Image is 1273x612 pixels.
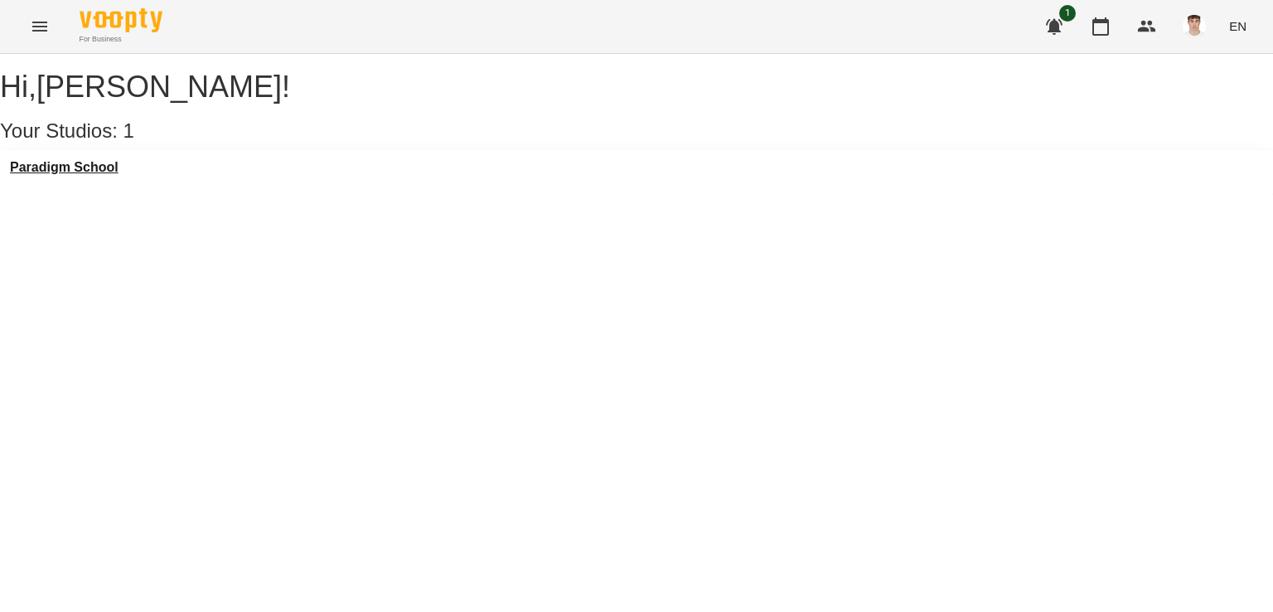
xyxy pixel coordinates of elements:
[80,34,162,45] span: For Business
[10,160,119,175] a: Paradigm School
[1222,11,1253,41] button: EN
[80,8,162,32] img: Voopty Logo
[1059,5,1076,22] span: 1
[1183,15,1206,38] img: 8fe045a9c59afd95b04cf3756caf59e6.jpg
[1229,17,1246,35] span: EN
[20,7,60,46] button: Menu
[123,119,134,142] span: 1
